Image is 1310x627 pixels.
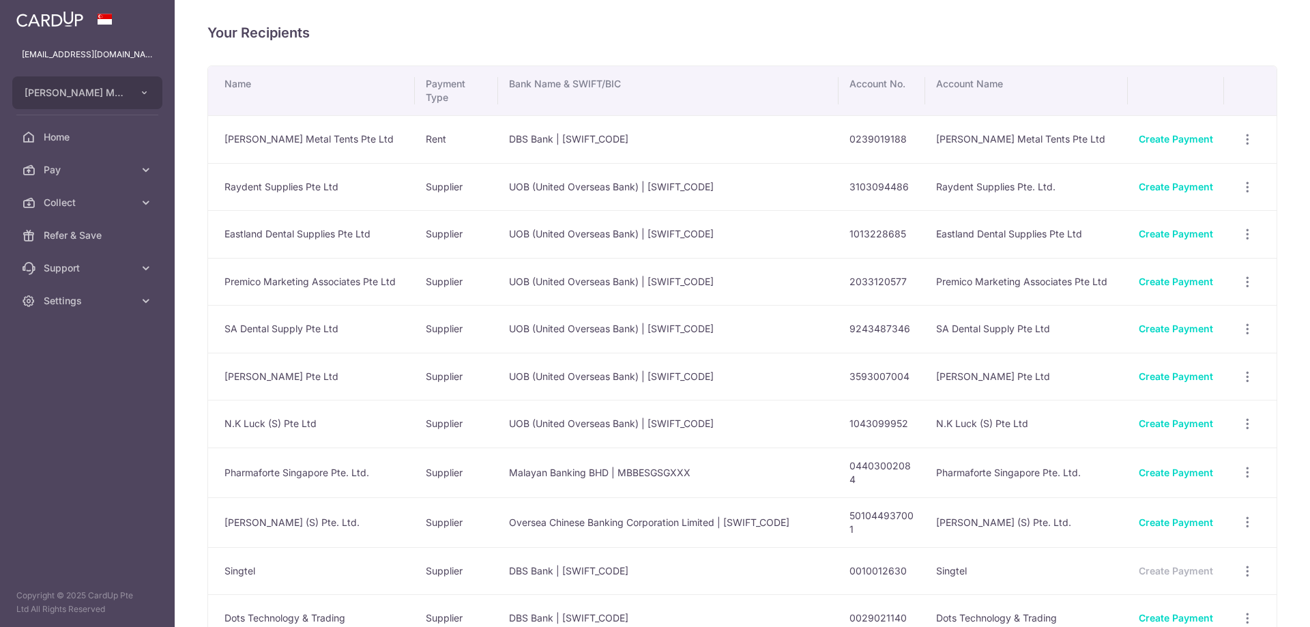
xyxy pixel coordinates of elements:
[12,76,162,109] button: [PERSON_NAME] MANAGEMENT CONSULTANCY (S) PTE. LTD.
[415,353,497,400] td: Supplier
[839,210,925,258] td: 1013228685
[925,497,1129,547] td: [PERSON_NAME] (S) Pte. Ltd.
[839,66,925,115] th: Account No.
[44,130,134,144] span: Home
[208,448,415,497] td: Pharmaforte Singapore Pte. Ltd.
[22,48,153,61] p: [EMAIL_ADDRESS][DOMAIN_NAME]
[44,261,134,275] span: Support
[925,210,1129,258] td: Eastland Dental Supplies Pte Ltd
[208,400,415,448] td: N.K Luck (S) Pte Ltd
[839,163,925,211] td: 3103094486
[1139,418,1213,429] a: Create Payment
[415,448,497,497] td: Supplier
[925,547,1129,595] td: Singtel
[925,258,1129,306] td: Premico Marketing Associates Pte Ltd
[208,66,415,115] th: Name
[208,305,415,353] td: SA Dental Supply Pte Ltd
[415,400,497,448] td: Supplier
[498,353,839,400] td: UOB (United Overseas Bank) | [SWIFT_CODE]
[925,353,1129,400] td: [PERSON_NAME] Pte Ltd
[415,163,497,211] td: Supplier
[415,115,497,163] td: Rent
[1139,467,1213,478] a: Create Payment
[44,196,134,209] span: Collect
[44,163,134,177] span: Pay
[208,547,415,595] td: Singtel
[415,305,497,353] td: Supplier
[1223,586,1296,620] iframe: Opens a widget where you can find more information
[839,547,925,595] td: 0010012630
[1139,276,1213,287] a: Create Payment
[839,305,925,353] td: 9243487346
[415,497,497,547] td: Supplier
[25,86,126,100] span: [PERSON_NAME] MANAGEMENT CONSULTANCY (S) PTE. LTD.
[208,163,415,211] td: Raydent Supplies Pte Ltd
[208,497,415,547] td: [PERSON_NAME] (S) Pte. Ltd.
[498,258,839,306] td: UOB (United Overseas Bank) | [SWIFT_CODE]
[925,163,1129,211] td: Raydent Supplies Pte. Ltd.
[415,547,497,595] td: Supplier
[208,258,415,306] td: Premico Marketing Associates Pte Ltd
[44,294,134,308] span: Settings
[839,497,925,547] td: 501044937001
[839,258,925,306] td: 2033120577
[498,547,839,595] td: DBS Bank | [SWIFT_CODE]
[207,22,1277,44] h4: Your Recipients
[498,66,839,115] th: Bank Name & SWIFT/BIC
[839,400,925,448] td: 1043099952
[498,448,839,497] td: Malayan Banking BHD | MBBESGSGXXX
[498,497,839,547] td: Oversea Chinese Banking Corporation Limited | [SWIFT_CODE]
[498,163,839,211] td: UOB (United Overseas Bank) | [SWIFT_CODE]
[498,210,839,258] td: UOB (United Overseas Bank) | [SWIFT_CODE]
[839,353,925,400] td: 3593007004
[415,210,497,258] td: Supplier
[44,229,134,242] span: Refer & Save
[208,210,415,258] td: Eastland Dental Supplies Pte Ltd
[415,66,497,115] th: Payment Type
[1139,133,1213,145] a: Create Payment
[839,448,925,497] td: 04403002084
[839,115,925,163] td: 0239019188
[1139,612,1213,624] a: Create Payment
[1139,323,1213,334] a: Create Payment
[925,305,1129,353] td: SA Dental Supply Pte Ltd
[925,448,1129,497] td: Pharmaforte Singapore Pte. Ltd.
[925,115,1129,163] td: [PERSON_NAME] Metal Tents Pte Ltd
[208,115,415,163] td: [PERSON_NAME] Metal Tents Pte Ltd
[415,258,497,306] td: Supplier
[1139,516,1213,528] a: Create Payment
[925,400,1129,448] td: N.K Luck (S) Pte Ltd
[208,353,415,400] td: [PERSON_NAME] Pte Ltd
[498,400,839,448] td: UOB (United Overseas Bank) | [SWIFT_CODE]
[1139,181,1213,192] a: Create Payment
[925,66,1129,115] th: Account Name
[498,115,839,163] td: DBS Bank | [SWIFT_CODE]
[16,11,83,27] img: CardUp
[1139,370,1213,382] a: Create Payment
[1139,228,1213,239] a: Create Payment
[498,305,839,353] td: UOB (United Overseas Bank) | [SWIFT_CODE]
